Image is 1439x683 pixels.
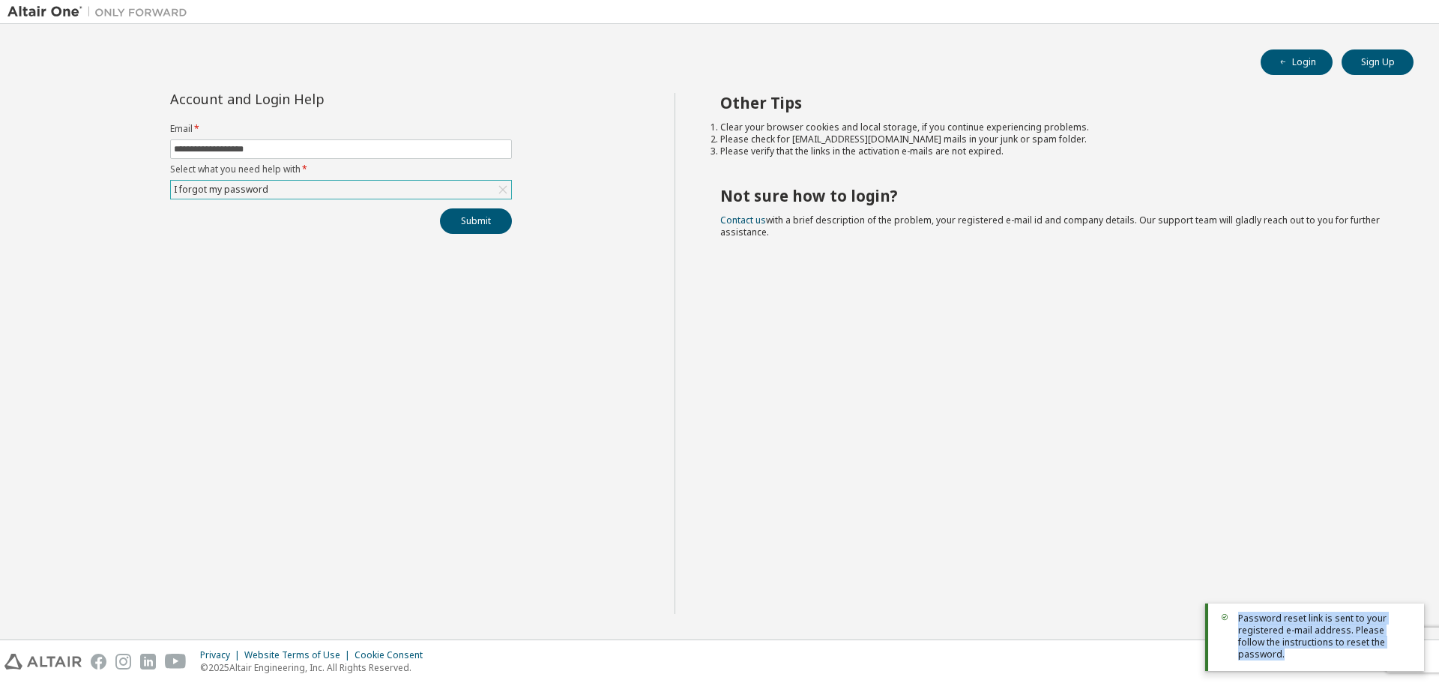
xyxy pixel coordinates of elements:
[170,123,512,135] label: Email
[720,121,1387,133] li: Clear your browser cookies and local storage, if you continue experiencing problems.
[720,93,1387,112] h2: Other Tips
[1342,49,1414,75] button: Sign Up
[1261,49,1333,75] button: Login
[720,214,1380,238] span: with a brief description of the problem, your registered e-mail id and company details. Our suppo...
[355,649,432,661] div: Cookie Consent
[172,181,271,198] div: I forgot my password
[720,133,1387,145] li: Please check for [EMAIL_ADDRESS][DOMAIN_NAME] mails in your junk or spam folder.
[720,214,766,226] a: Contact us
[171,181,511,199] div: I forgot my password
[440,208,512,234] button: Submit
[91,654,106,670] img: facebook.svg
[200,661,432,674] p: © 2025 Altair Engineering, Inc. All Rights Reserved.
[720,145,1387,157] li: Please verify that the links in the activation e-mails are not expired.
[140,654,156,670] img: linkedin.svg
[115,654,131,670] img: instagram.svg
[4,654,82,670] img: altair_logo.svg
[244,649,355,661] div: Website Terms of Use
[720,186,1387,205] h2: Not sure how to login?
[170,163,512,175] label: Select what you need help with
[1238,613,1412,661] span: Password reset link is sent to your registered e-mail address. Please follow the instructions to ...
[200,649,244,661] div: Privacy
[7,4,195,19] img: Altair One
[170,93,444,105] div: Account and Login Help
[165,654,187,670] img: youtube.svg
